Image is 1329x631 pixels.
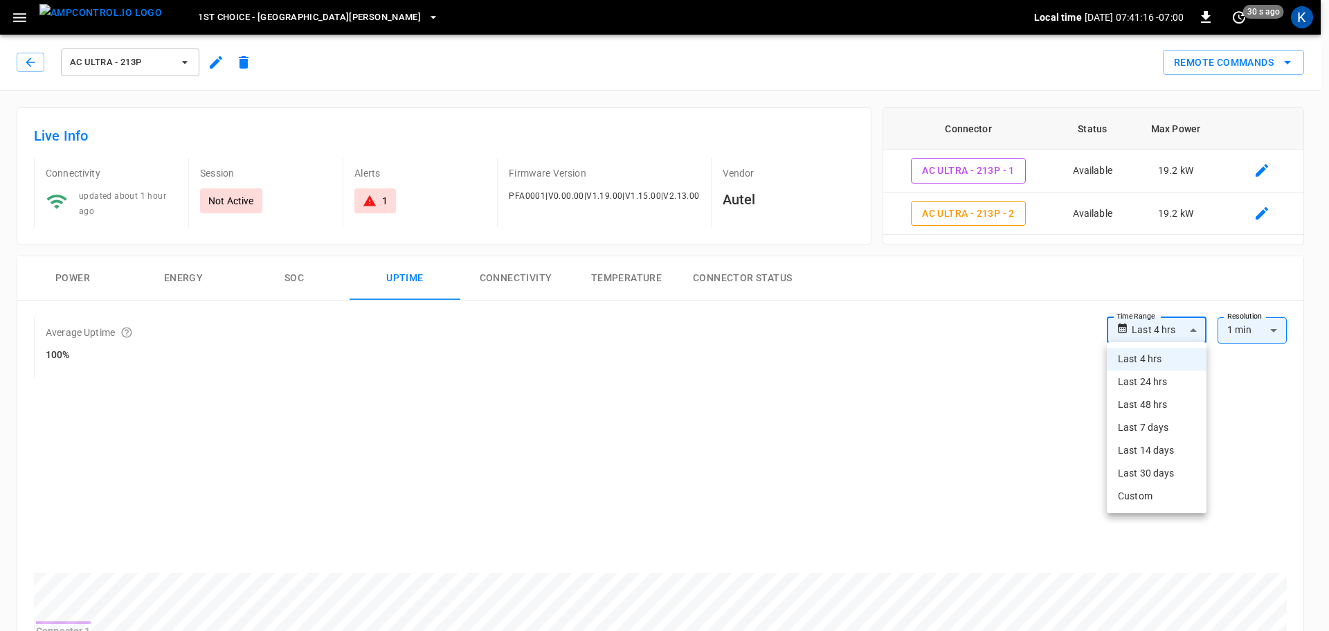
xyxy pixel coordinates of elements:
[1107,348,1206,371] li: Last 4 hrs
[1107,416,1206,439] li: Last 7 days
[1107,393,1206,416] li: Last 48 hrs
[1107,439,1206,462] li: Last 14 days
[1107,485,1206,508] li: Custom
[1107,371,1206,393] li: Last 24 hrs
[1107,462,1206,485] li: Last 30 days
